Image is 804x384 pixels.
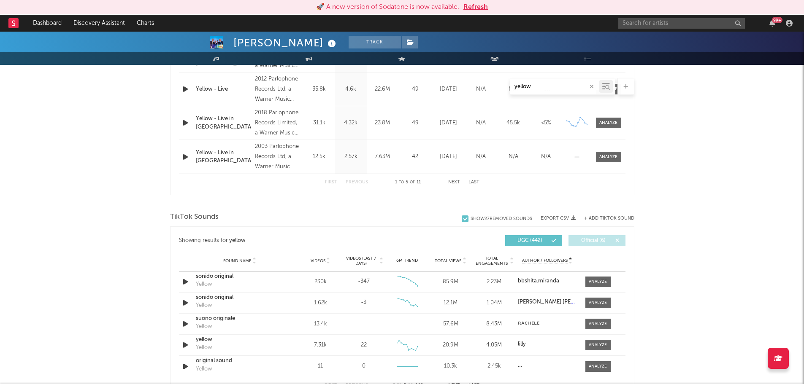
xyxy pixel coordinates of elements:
[448,180,460,185] button: Next
[179,235,402,246] div: Showing results for
[431,362,470,371] div: 10.3k
[518,278,577,284] a: bbshita.miranda
[131,15,160,32] a: Charts
[358,277,370,286] span: -347
[505,235,562,246] button: UGC(442)
[196,301,212,310] div: Yellow
[233,36,338,50] div: [PERSON_NAME]
[434,153,463,161] div: [DATE]
[196,280,212,289] div: Yellow
[431,278,470,286] div: 85.9M
[346,180,368,185] button: Previous
[196,272,284,281] a: sonido original
[255,142,301,172] div: 2003 Parlophone Records Ltd, a Warner Music Group Company
[434,119,463,127] div: [DATE]
[467,119,495,127] div: N/A
[362,362,365,371] div: 0
[576,216,634,221] button: + Add TikTok Sound
[499,119,528,127] div: 45.5k
[196,293,284,302] a: sonido original
[301,320,340,328] div: 13.4k
[387,258,427,264] div: 6M Trend
[399,180,404,184] span: to
[385,177,431,188] div: 1 5 11
[518,363,577,368] a: …
[68,15,131,32] a: Discovery Assistant
[474,320,514,328] div: 8.43M
[306,153,333,161] div: 12.5k
[431,299,470,307] div: 12.1M
[474,256,509,266] span: Total Engagements
[401,153,430,161] div: 42
[337,153,365,161] div: 2.57k
[344,256,378,266] span: Videos (last 7 days)
[474,362,514,371] div: 2.45k
[474,341,514,349] div: 4.05M
[431,341,470,349] div: 20.9M
[518,299,577,305] a: [PERSON_NAME] [PERSON_NAME] Mu
[369,119,396,127] div: 23.8M
[435,258,461,263] span: Total Views
[468,180,479,185] button: Last
[499,153,528,161] div: N/A
[196,357,284,365] a: original sound
[511,238,550,243] span: UGC ( 442 )
[541,216,576,221] button: Export CSV
[518,320,539,326] strong: ʀᴀᴄʜᴇʟᴇ
[401,119,430,127] div: 49
[518,299,615,305] strong: [PERSON_NAME] [PERSON_NAME] Mu
[471,216,532,222] div: Show 27 Removed Sounds
[337,119,365,127] div: 4.32k
[223,258,252,263] span: Sound Name
[27,15,68,32] a: Dashboard
[431,320,470,328] div: 57.6M
[510,83,599,90] input: Search by song name or URL
[301,299,340,307] div: 1.62k
[301,341,340,349] div: 7.31k
[518,278,559,284] strong: bbshita.miranda
[316,2,459,12] div: 🚀 A new version of Sodatone is now available.
[349,36,401,48] button: Track
[170,212,219,222] span: TikTok Sounds
[410,180,415,184] span: of
[196,115,251,131] a: Yellow - Live in [GEOGRAPHIC_DATA]
[518,341,577,347] a: lilly
[369,153,396,161] div: 7.63M
[255,74,301,105] div: 2012 Parlophone Records Ltd, a Warner Music Group Company
[196,322,212,331] div: Yellow
[518,341,526,347] strong: lilly
[574,238,613,243] span: Official ( 6 )
[229,236,246,246] div: yellow
[618,18,745,29] input: Search for artists
[306,119,333,127] div: 31.1k
[301,278,340,286] div: 230k
[518,320,577,326] a: ʀᴀᴄʜᴇʟᴇ
[196,344,212,352] div: Yellow
[474,299,514,307] div: 1.04M
[532,119,560,127] div: <5%
[474,278,514,286] div: 2.23M
[196,149,251,165] a: Yellow - Live in [GEOGRAPHIC_DATA]
[196,336,284,344] a: yellow
[522,258,568,263] span: Author / Followers
[518,363,522,368] strong: …
[772,17,782,23] div: 99 +
[463,2,488,12] button: Refresh
[361,341,367,349] div: 22
[584,216,634,221] button: + Add TikTok Sound
[311,258,325,263] span: Videos
[196,314,284,323] a: suono originale
[361,298,366,307] span: -3
[769,20,775,27] button: 99+
[196,365,212,373] div: Yellow
[301,362,340,371] div: 11
[532,153,560,161] div: N/A
[568,235,625,246] button: Official(6)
